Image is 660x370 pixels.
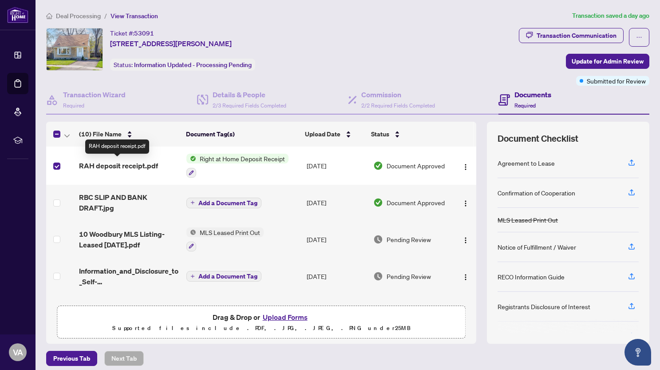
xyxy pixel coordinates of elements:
h4: Documents [514,89,551,100]
td: [DATE] [303,220,370,259]
h4: Transaction Wizard [63,89,126,100]
span: Document Approved [387,161,445,171]
img: Logo [462,237,469,244]
span: View Transaction [111,12,158,20]
div: Notice of Fulfillment / Waiver [498,242,576,252]
th: (10) File Name [75,122,182,147]
div: MLS Leased Print Out [498,215,558,225]
div: Transaction Communication [537,28,617,43]
span: RAH deposit receipt.pdf [79,160,158,171]
button: Status IconRight at Home Deposit Receipt [186,154,289,178]
button: Next Tab [104,351,144,366]
span: Pending Review [387,271,431,281]
button: Open asap [624,339,651,366]
img: Logo [462,274,469,281]
li: / [104,11,107,21]
td: [DATE] [303,294,370,322]
h4: Details & People [213,89,286,100]
div: RAH deposit receipt.pdf [85,139,149,154]
div: RECO Information Guide [498,272,565,282]
span: 10 Woodbury MLS Listing- Leased [DATE].pdf [79,229,179,250]
td: [DATE] [303,147,370,185]
button: Add a Document Tag [186,198,261,208]
span: ellipsis [636,34,642,40]
span: Add a Document Tag [198,273,257,279]
span: Document Checklist [498,132,578,145]
span: Submitted for Review [587,76,646,86]
span: VA [13,346,23,358]
td: [DATE] [303,259,370,294]
button: Logo [458,232,473,247]
h4: Commission [361,89,435,100]
span: Required [514,102,536,109]
span: plus [190,200,195,205]
span: 2/3 Required Fields Completed [213,102,286,109]
img: Logo [462,163,469,171]
th: Document Tag(s) [182,122,302,147]
div: Status: [110,59,255,71]
div: Registrants Disclosure of Interest [498,302,590,311]
button: Logo [458,269,473,283]
button: Previous Tab [46,351,97,366]
button: Logo [458,159,473,173]
span: home [46,13,52,19]
div: Ticket #: [110,28,154,38]
span: Drag & Drop orUpload FormsSupported files include .PDF, .JPG, .JPEG, .PNG under25MB [57,306,465,339]
span: Status [371,129,389,139]
img: Logo [462,200,469,207]
button: Update for Admin Review [566,54,649,69]
span: plus [190,274,195,278]
img: Document Status [373,235,383,244]
span: Document Approved [387,198,445,207]
td: [DATE] [303,185,370,220]
p: Supported files include .PDF, .JPG, .JPEG, .PNG under 25 MB [63,323,460,334]
th: Status [368,122,450,147]
div: Confirmation of Cooperation [498,188,575,198]
span: Update for Admin Review [572,54,644,68]
button: Logo [458,195,473,210]
span: MLS Leased Print Out [196,227,264,237]
span: Upload Date [305,129,340,139]
img: Status Icon [186,227,196,237]
img: IMG-W12370930_1.jpg [47,28,103,70]
span: RBC SLIP AND BANK DRAFT.jpg [79,192,179,213]
img: Document Status [373,271,383,281]
img: logo [7,7,28,23]
article: Transaction saved a day ago [572,11,649,21]
span: Previous Tab [53,351,90,366]
button: Status IconMLS Leased Print Out [186,227,264,251]
span: Pending Review [387,235,431,244]
span: (10) File Name [79,129,122,139]
span: Right at Home Deposit Receipt [196,154,289,163]
img: Document Status [373,198,383,207]
img: Document Status [373,161,383,171]
span: [STREET_ADDRESS][PERSON_NAME] [110,38,232,49]
th: Upload Date [301,122,368,147]
button: Add a Document Tag [186,197,261,208]
img: Status Icon [186,154,196,163]
span: 2/2 Required Fields Completed [361,102,435,109]
span: Required [63,102,84,109]
span: Information Updated - Processing Pending [134,61,252,69]
button: Add a Document Tag [186,271,261,282]
button: Add a Document Tag [186,271,261,282]
span: Drag & Drop or [213,311,310,323]
div: Agreement to Lease [498,158,555,168]
span: 53091 [134,29,154,37]
button: Transaction Communication [519,28,624,43]
span: Deal Processing [56,12,101,20]
span: Add a Document Tag [198,200,257,206]
span: Information_and_Disclosure_to_Self-represented_Party__Brokerage_Representation_Version__-_RECO_Fo... [79,266,179,287]
button: Upload Forms [260,311,310,323]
